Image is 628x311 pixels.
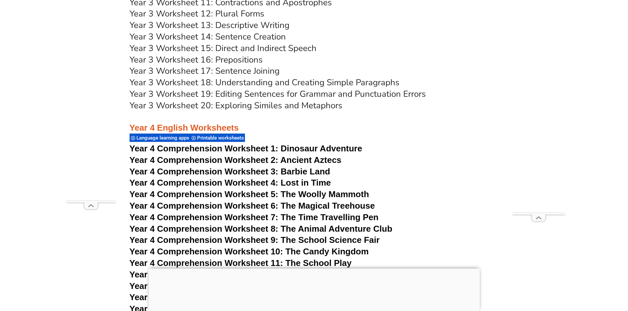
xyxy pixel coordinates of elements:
a: Year 4 Comprehension Worksheet 11: The School Play [130,258,352,268]
span: Printable worksheets [197,135,246,141]
iframe: Advertisement [512,15,565,213]
h3: Year 4 English Worksheets [130,112,499,134]
span: Dinosaur Adventure [281,143,362,153]
a: Year 4 Comprehension Worksheet 6: The Magical Treehouse [130,201,375,211]
iframe: Chat Widget [518,237,628,311]
a: Year 4 Comprehension Worksheet 3: Barbie Land [130,167,330,176]
a: Year 4 Comprehension Worksheet 12: The Flying Adventure [130,270,373,279]
a: Year 4 Comprehension Worksheet 13: The Lost Book [130,281,345,291]
a: Year 3 Worksheet 20: Exploring Similes and Metaphors [130,100,343,111]
a: Year 4 Comprehension Worksheet 9: The School Science Fair [130,235,380,245]
a: Year 3 Worksheet 17: Sentence Joining [130,65,280,77]
a: Year 3 Worksheet 18: Understanding and Creating Simple Paragraphs [130,77,400,88]
div: Language learning apps [130,133,190,142]
a: Year 3 Worksheet 13: Descriptive Writing [130,19,289,31]
a: Year 3 Worksheet 15: Direct and Indirect Speech [130,42,316,54]
a: Year 3 Worksheet 14: Sentence Creation [130,31,286,42]
iframe: Advertisement [148,269,480,309]
a: Year 3 Worksheet 16: Prepositions [130,54,263,65]
iframe: Advertisement [66,15,116,201]
a: Year 4 Comprehension Worksheet 2: Ancient Aztecs [130,155,342,165]
a: Year 4 Comprehension Worksheet 5: The Woolly Mammoth [130,189,369,199]
a: Year 4 Comprehension Worksheet 1: Dinosaur Adventure [130,143,362,153]
a: Year 4 Comprehension Worksheet 7: The Time Travelling Pen [130,212,379,222]
a: Year 4 Comprehension Worksheet 8: The Animal Adventure Club [130,224,393,234]
div: Printable worksheets [190,133,245,142]
a: Year 4 Comprehension Worksheet 10: The Candy Kingdom [130,246,369,256]
a: Year 4 Comprehension Worksheet 4: Lost in Time [130,178,331,188]
span: Language learning apps [136,135,191,141]
a: Year 3 Worksheet 19: Editing Sentences for Grammar and Punctuation Errors [130,88,426,100]
a: Year 4 Comprehension Worksheet 14: Lost in a Museum [130,292,358,302]
span: Year 4 Comprehension Worksheet 1: [130,143,279,153]
a: Year 3 Worksheet 12: Plural Forms [130,8,264,19]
